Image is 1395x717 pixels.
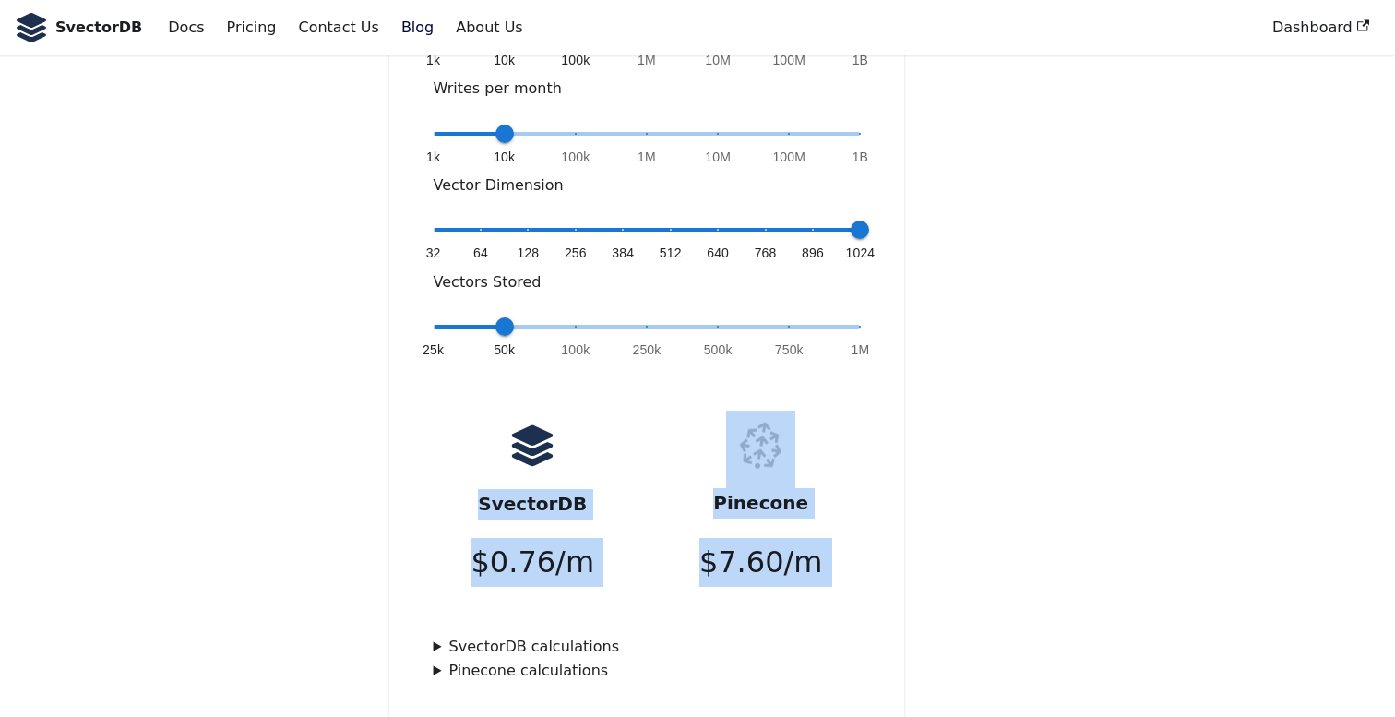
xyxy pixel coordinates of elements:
[638,148,656,166] span: 1M
[15,13,142,42] a: SvectorDB LogoSvectorDB
[852,148,868,166] span: 1B
[852,341,870,359] span: 1M
[1261,12,1380,43] a: Dashboard
[755,244,777,262] span: 768
[434,270,861,294] p: Vectors Stored
[772,148,805,166] span: 100M
[705,51,731,69] span: 10M
[445,12,533,43] a: About Us
[707,244,729,262] span: 640
[434,659,861,683] summary: Pinecone calculations
[802,244,824,262] span: 896
[478,493,587,515] strong: SvectorDB
[509,423,555,469] img: logo.svg
[423,341,444,359] span: 25k
[216,12,288,43] a: Pricing
[561,51,590,69] span: 100k
[846,244,876,262] span: 1024
[561,341,590,359] span: 100k
[632,341,661,359] span: 250k
[713,492,808,514] strong: Pinecone
[775,341,804,359] span: 750k
[726,411,795,480] img: pinecone.png
[518,244,540,262] span: 128
[494,148,515,166] span: 10k
[426,244,441,262] span: 32
[287,12,389,43] a: Contact Us
[772,51,805,69] span: 100M
[494,51,515,69] span: 10k
[612,244,634,262] span: 384
[565,244,587,262] span: 256
[434,173,861,197] p: Vector Dimension
[705,148,731,166] span: 10M
[426,51,440,69] span: 1k
[426,148,440,166] span: 1k
[471,538,594,587] p: $ 0.76 /m
[15,13,48,42] img: SvectorDB Logo
[157,12,215,43] a: Docs
[55,16,142,40] b: SvectorDB
[561,148,590,166] span: 100k
[699,538,823,587] p: $ 7.60 /m
[434,635,861,659] summary: SvectorDB calculations
[704,341,733,359] span: 500k
[852,51,868,69] span: 1B
[494,341,515,359] span: 50k
[473,244,488,262] span: 64
[638,51,656,69] span: 1M
[660,244,682,262] span: 512
[434,77,861,101] p: Writes per month
[390,12,445,43] a: Blog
